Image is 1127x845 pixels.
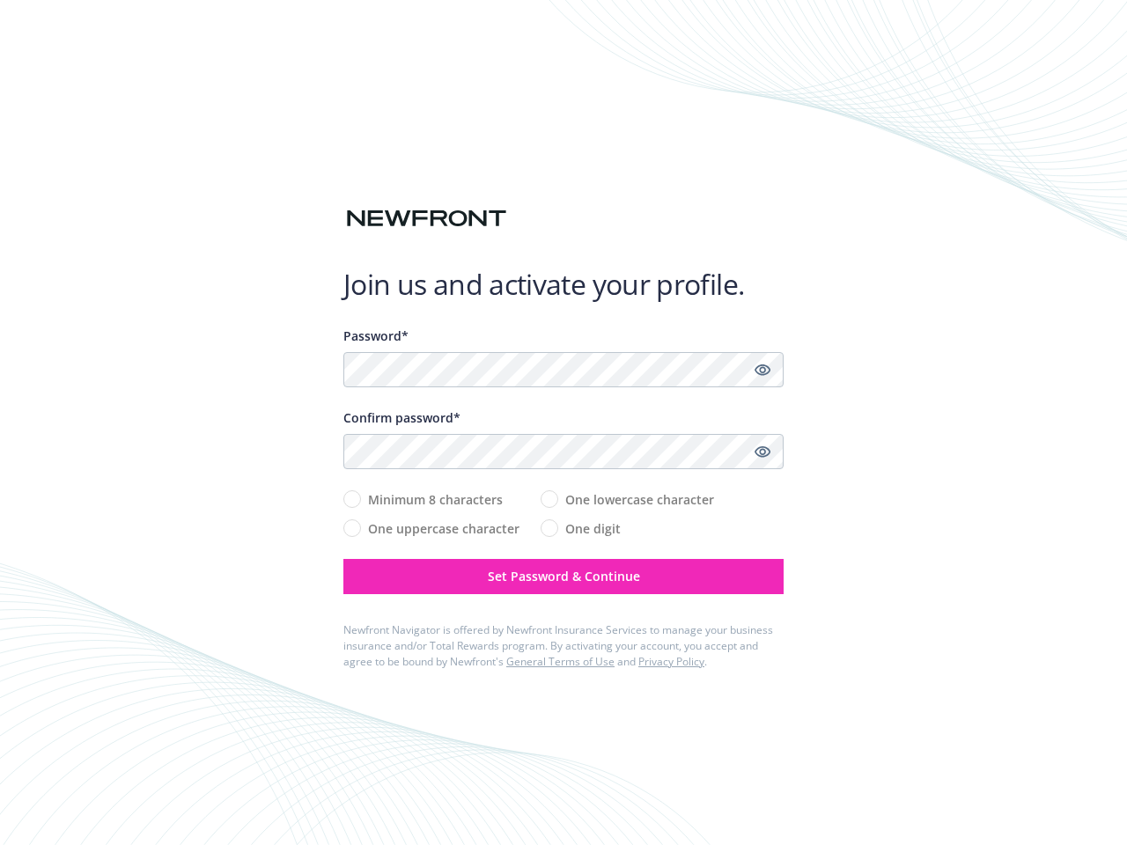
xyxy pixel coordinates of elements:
a: Privacy Policy [638,654,704,669]
img: Newfront logo [343,203,510,234]
span: One lowercase character [565,490,714,509]
input: Confirm your unique password [343,434,784,469]
span: One digit [565,519,621,538]
h1: Join us and activate your profile. [343,267,784,302]
a: General Terms of Use [506,654,615,669]
a: Show password [752,441,773,462]
span: Minimum 8 characters [368,490,503,509]
span: Password* [343,327,409,344]
button: Set Password & Continue [343,559,784,594]
span: One uppercase character [368,519,519,538]
a: Show password [752,359,773,380]
div: Newfront Navigator is offered by Newfront Insurance Services to manage your business insurance an... [343,622,784,670]
span: Confirm password* [343,409,460,426]
input: Enter a unique password... [343,352,784,387]
span: Set Password & Continue [488,568,640,584]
